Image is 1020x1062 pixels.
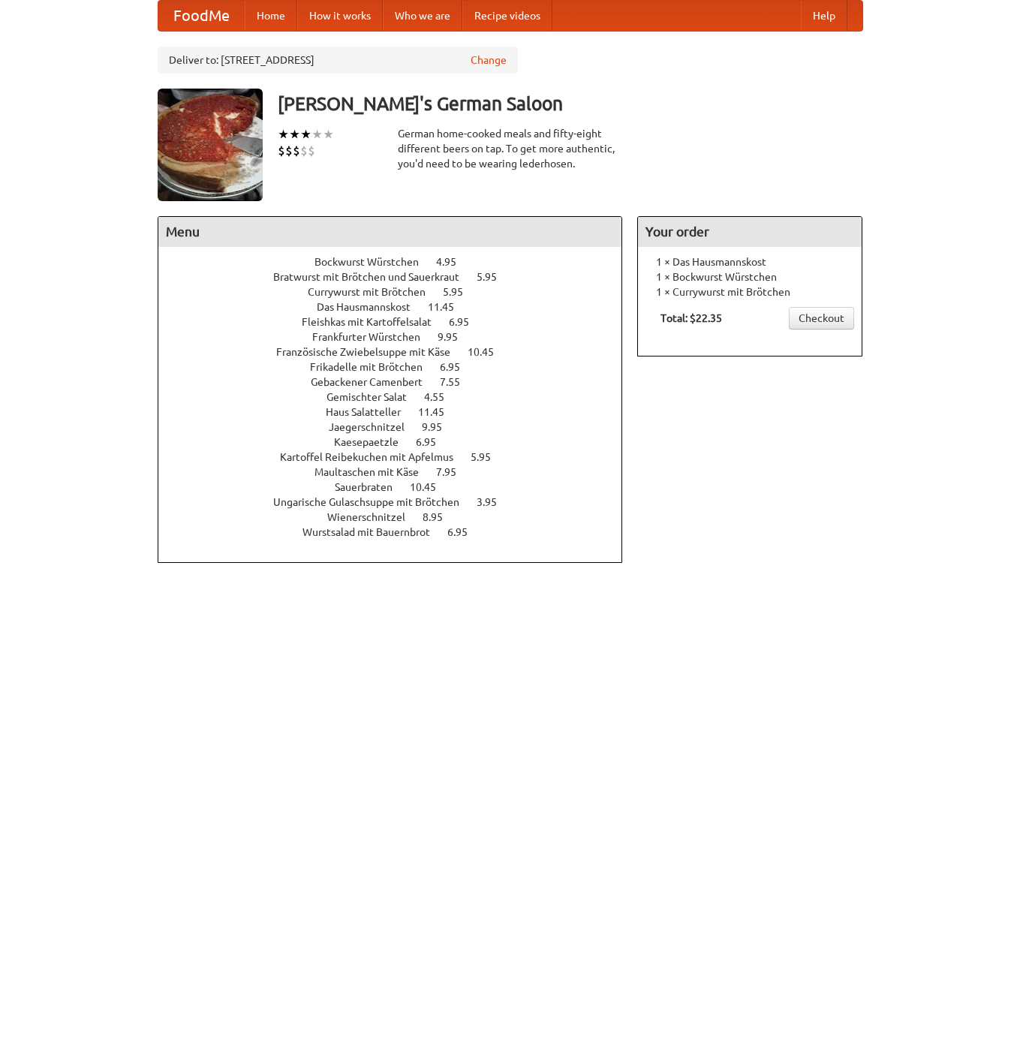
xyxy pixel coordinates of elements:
span: Kartoffel Reibekuchen mit Apfelmus [280,451,468,463]
a: FoodMe [158,1,245,31]
span: Bockwurst Würstchen [314,256,434,268]
a: Checkout [789,307,854,329]
li: ★ [300,126,311,143]
a: Home [245,1,297,31]
li: ★ [289,126,300,143]
a: Französische Zwiebelsuppe mit Käse 10.45 [276,346,522,358]
span: 6.95 [416,436,451,448]
span: Maultaschen mit Käse [314,466,434,478]
div: German home-cooked meals and fifty-eight different beers on tap. To get more authentic, you'd nee... [398,126,623,171]
span: 6.95 [440,361,475,373]
a: Haus Salatteller 11.45 [326,406,472,418]
b: Total: $22.35 [660,312,722,324]
span: Fleishkas mit Kartoffelsalat [302,316,447,328]
li: $ [278,143,285,159]
span: Wurstsalad mit Bauernbrot [302,526,445,538]
a: Kartoffel Reibekuchen mit Apfelmus 5.95 [280,451,519,463]
a: Wurstsalad mit Bauernbrot 6.95 [302,526,495,538]
a: Ungarische Gulaschsuppe mit Brötchen 3.95 [273,496,525,508]
span: 10.45 [468,346,509,358]
span: Ungarische Gulaschsuppe mit Brötchen [273,496,474,508]
div: Deliver to: [STREET_ADDRESS] [158,47,518,74]
a: Who we are [383,1,462,31]
a: Gemischter Salat 4.55 [326,391,472,403]
a: Bratwurst mit Brötchen und Sauerkraut 5.95 [273,271,525,283]
h4: Your order [638,217,862,247]
a: Recipe videos [462,1,552,31]
a: Help [801,1,847,31]
li: ★ [278,126,289,143]
a: Frikadelle mit Brötchen 6.95 [310,361,488,373]
li: 1 × Bockwurst Würstchen [645,269,854,284]
span: Kaesepaetzle [334,436,414,448]
span: Wienerschnitzel [327,511,420,523]
span: 11.45 [428,301,469,313]
span: 5.95 [471,451,506,463]
span: 8.95 [423,511,458,523]
span: 7.55 [440,376,475,388]
li: 1 × Das Hausmannskost [645,254,854,269]
span: Bratwurst mit Brötchen und Sauerkraut [273,271,474,283]
li: 1 × Currywurst mit Brötchen [645,284,854,299]
span: Französische Zwiebelsuppe mit Käse [276,346,465,358]
span: 4.95 [436,256,471,268]
span: Jaegerschnitzel [329,421,420,433]
span: 3.95 [477,496,512,508]
li: $ [293,143,300,159]
a: Sauerbraten 10.45 [335,481,464,493]
span: Frankfurter Würstchen [312,331,435,343]
span: 11.45 [418,406,459,418]
a: Frankfurter Würstchen 9.95 [312,331,486,343]
a: Fleishkas mit Kartoffelsalat 6.95 [302,316,497,328]
a: Bockwurst Würstchen 4.95 [314,256,484,268]
span: 6.95 [447,526,483,538]
span: Gemischter Salat [326,391,422,403]
span: Currywurst mit Brötchen [308,286,441,298]
span: 5.95 [477,271,512,283]
li: ★ [311,126,323,143]
span: 9.95 [438,331,473,343]
img: angular.jpg [158,89,263,201]
a: How it works [297,1,383,31]
a: Currywurst mit Brötchen 5.95 [308,286,491,298]
span: Haus Salatteller [326,406,416,418]
h3: [PERSON_NAME]'s German Saloon [278,89,863,119]
a: Jaegerschnitzel 9.95 [329,421,470,433]
a: Das Hausmannskost 11.45 [317,301,482,313]
span: Sauerbraten [335,481,408,493]
span: 5.95 [443,286,478,298]
h4: Menu [158,217,622,247]
span: 7.95 [436,466,471,478]
li: $ [308,143,315,159]
a: Kaesepaetzle 6.95 [334,436,464,448]
a: Wienerschnitzel 8.95 [327,511,471,523]
li: $ [300,143,308,159]
span: 6.95 [449,316,484,328]
li: ★ [323,126,334,143]
span: 9.95 [422,421,457,433]
a: Maultaschen mit Käse 7.95 [314,466,484,478]
a: Gebackener Camenbert 7.55 [311,376,488,388]
span: 4.55 [424,391,459,403]
span: Das Hausmannskost [317,301,426,313]
span: 10.45 [410,481,451,493]
span: Frikadelle mit Brötchen [310,361,438,373]
span: Gebackener Camenbert [311,376,438,388]
li: $ [285,143,293,159]
a: Change [471,53,507,68]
